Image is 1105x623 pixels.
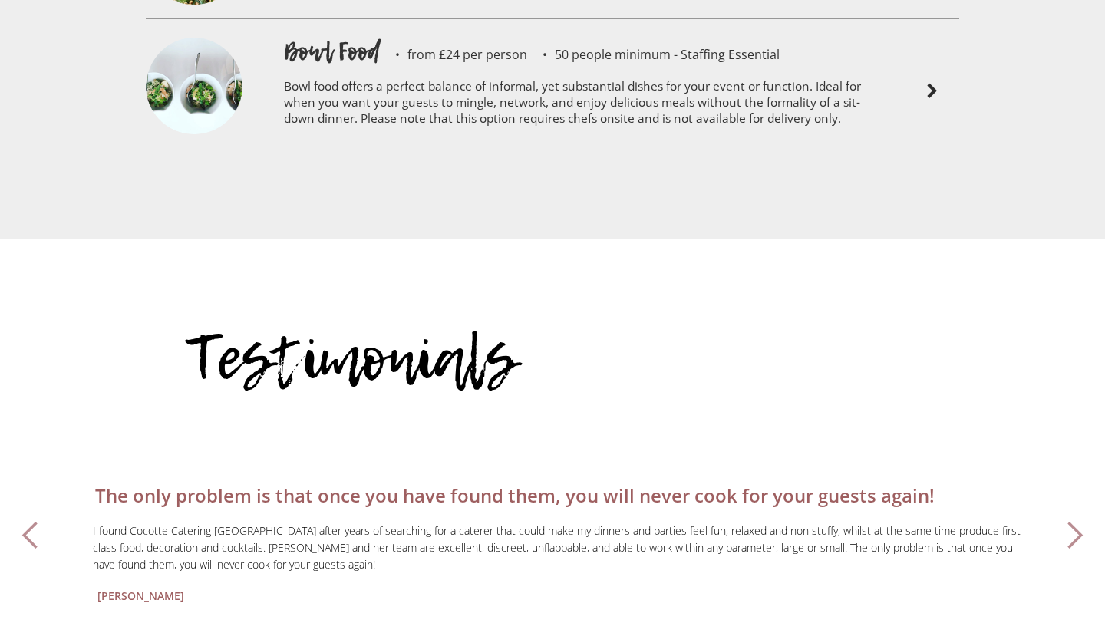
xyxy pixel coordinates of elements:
p: from £24 per person [380,48,527,61]
h1: Bowl Food [284,35,380,68]
div: Testimonials [186,350,908,443]
blockquote: I found Cocotte Catering [GEOGRAPHIC_DATA] after years of searching for a caterer that could make... [75,515,1021,581]
p: 50 people minimum - Staffing Essential [527,48,780,61]
p: Bowl food offers a perfect balance of informal, yet substantial dishes for your event or function... [284,68,890,141]
div: [PERSON_NAME] [97,588,1024,604]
